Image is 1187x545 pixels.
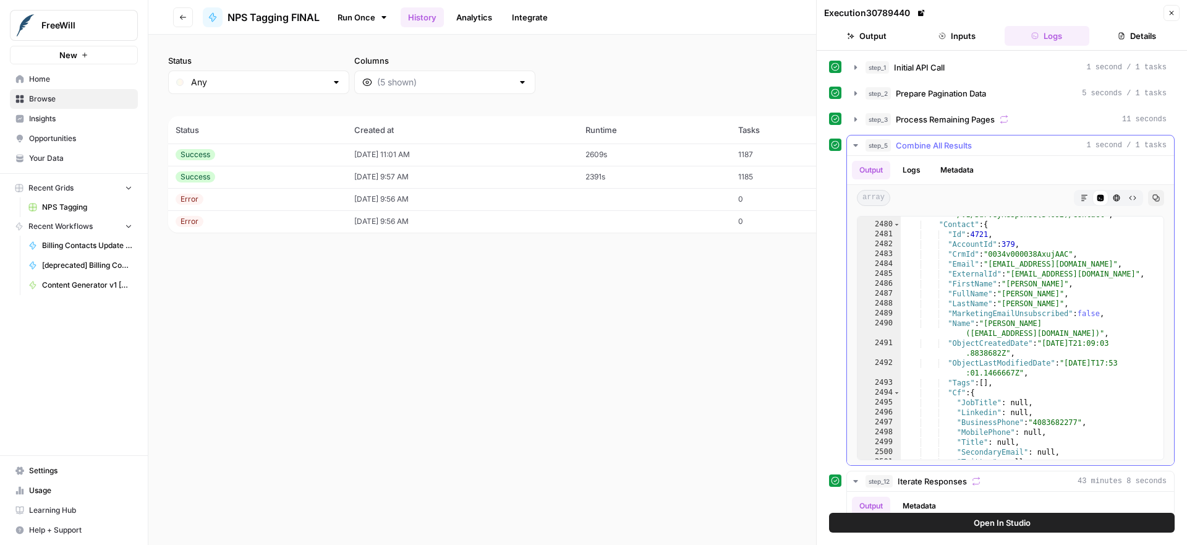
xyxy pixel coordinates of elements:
[857,239,901,249] div: 2482
[29,133,132,144] span: Opportunities
[857,457,901,467] div: 2501
[29,153,132,164] span: Your Data
[59,49,77,61] span: New
[10,89,138,109] a: Browse
[28,182,74,194] span: Recent Grids
[847,471,1174,491] button: 43 minutes 8 seconds
[10,217,138,236] button: Recent Workflows
[347,188,578,210] td: [DATE] 9:56 AM
[330,7,396,28] a: Run Once
[1094,26,1180,46] button: Details
[168,94,1167,116] span: (4 records)
[29,74,132,85] span: Home
[449,7,500,27] a: Analytics
[347,210,578,233] td: [DATE] 9:56 AM
[974,517,1031,529] span: Open In Studio
[857,190,890,206] span: array
[857,289,901,299] div: 2487
[10,179,138,197] button: Recent Grids
[176,171,215,182] div: Success
[23,275,138,295] a: Content Generator v1 [DEPRECATED]
[23,255,138,275] a: [deprecated] Billing Contacts Update Workflow
[504,7,555,27] a: Integrate
[857,408,901,418] div: 2496
[29,113,132,124] span: Insights
[824,7,927,19] div: Execution 30789440
[203,7,320,27] a: NPS Tagging FINAL
[857,220,901,230] div: 2480
[857,249,901,259] div: 2483
[42,202,132,213] span: NPS Tagging
[857,358,901,378] div: 2492
[866,475,893,487] span: step_12
[852,161,890,179] button: Output
[29,485,132,496] span: Usage
[401,7,444,27] a: History
[347,166,578,188] td: [DATE] 9:57 AM
[10,129,138,148] a: Opportunities
[10,461,138,481] a: Settings
[10,500,138,520] a: Learning Hub
[731,210,851,233] td: 0
[10,481,138,500] a: Usage
[176,194,203,205] div: Error
[28,221,93,232] span: Recent Workflows
[1086,62,1167,73] span: 1 second / 1 tasks
[23,197,138,217] a: NPS Tagging
[354,54,535,67] label: Columns
[731,188,851,210] td: 0
[29,525,132,536] span: Help + Support
[23,236,138,255] a: Billing Contacts Update Workflow v3.0
[228,10,320,25] span: NPS Tagging FINAL
[857,378,901,388] div: 2493
[847,84,1174,103] button: 5 seconds / 1 tasks
[857,269,901,279] div: 2485
[893,220,900,230] span: Toggle code folding, rows 2480 through 2533
[857,398,901,408] div: 2495
[847,135,1174,155] button: 1 second / 1 tasks
[857,447,901,457] div: 2500
[914,26,1000,46] button: Inputs
[731,116,851,144] th: Tasks
[168,54,349,67] label: Status
[866,139,891,152] span: step_5
[847,58,1174,77] button: 1 second / 1 tasks
[41,19,116,32] span: FreeWill
[176,216,203,227] div: Error
[893,388,900,398] span: Toggle code folding, rows 2494 through 2531
[347,116,578,144] th: Created at
[578,116,730,144] th: Runtime
[857,427,901,437] div: 2498
[857,230,901,239] div: 2481
[1082,88,1167,99] span: 5 seconds / 1 tasks
[191,76,326,88] input: Any
[857,388,901,398] div: 2494
[1005,26,1090,46] button: Logs
[933,161,981,179] button: Metadata
[176,149,215,160] div: Success
[898,475,967,487] span: Iterate Responses
[895,161,928,179] button: Logs
[10,46,138,64] button: New
[578,166,730,188] td: 2391s
[857,299,901,309] div: 2488
[731,166,851,188] td: 1185
[10,10,138,41] button: Workspace: FreeWill
[10,109,138,129] a: Insights
[896,87,986,100] span: Prepare Pagination Data
[1086,140,1167,151] span: 1 second / 1 tasks
[895,497,943,515] button: Metadata
[866,87,891,100] span: step_2
[894,61,945,74] span: Initial API Call
[347,144,578,166] td: [DATE] 11:01 AM
[1122,114,1167,125] span: 11 seconds
[857,319,901,338] div: 2490
[42,260,132,271] span: [deprecated] Billing Contacts Update Workflow
[14,14,36,36] img: FreeWill Logo
[857,259,901,269] div: 2484
[896,113,995,126] span: Process Remaining Pages
[857,418,901,427] div: 2497
[1078,476,1167,487] span: 43 minutes 8 seconds
[866,113,891,126] span: step_3
[847,109,1174,129] button: 11 seconds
